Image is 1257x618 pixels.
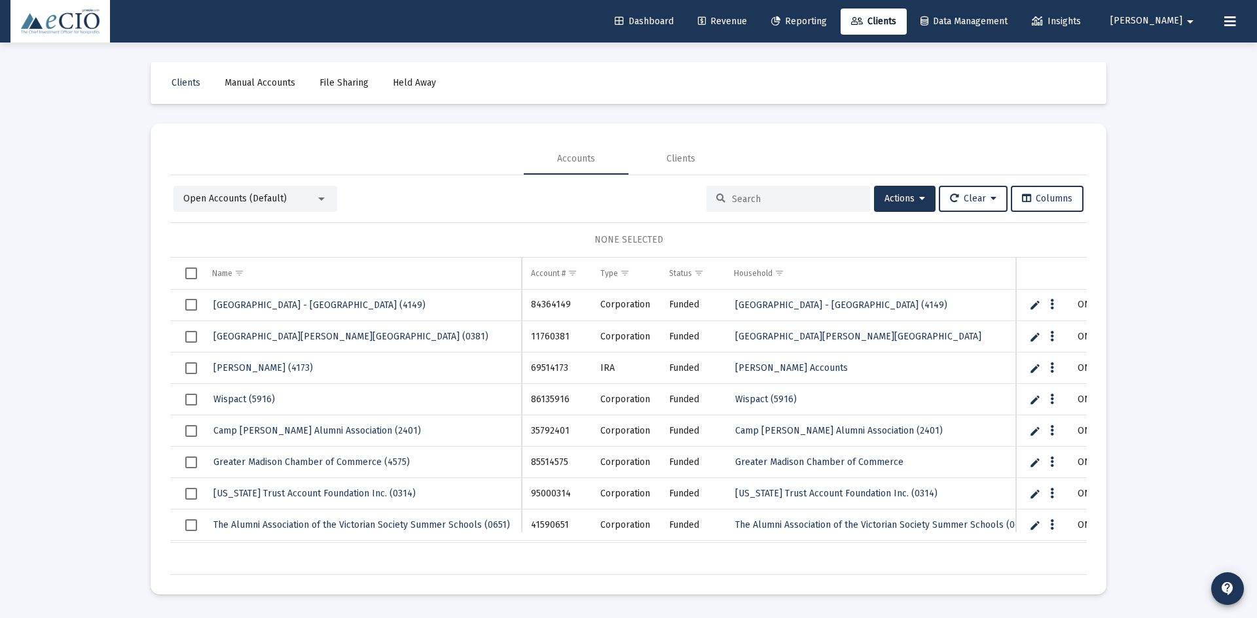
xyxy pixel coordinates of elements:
td: Column Status [660,258,725,289]
td: Corporation [591,415,660,447]
td: 35792401 [522,415,591,447]
a: [PERSON_NAME] (4173) [212,358,314,377]
span: [PERSON_NAME] Accounts [735,362,848,373]
td: Corporation [591,478,660,509]
td: IRA [591,352,660,384]
a: The Alumni Association of the Victorian Society Summer Schools (0651) [734,515,1033,534]
a: [US_STATE] Trust Account Foundation Inc. (0314) [212,484,417,503]
button: Columns [1011,186,1084,212]
span: Reporting [771,16,827,27]
div: Type [600,268,618,279]
a: Edit [1029,519,1041,531]
div: Funded [669,362,716,375]
td: [PERSON_NAME] [1043,541,1123,572]
div: Select row [185,299,197,311]
span: The Alumni Association of the Victorian Society Summer Schools (0651) [213,519,510,530]
button: [PERSON_NAME] [1095,8,1214,34]
span: Wispact (5916) [735,394,797,405]
div: Funded [669,330,716,343]
td: [PERSON_NAME] [1043,447,1123,478]
div: Select all [185,267,197,279]
a: Wispact (5916) [734,390,798,409]
a: Greater Madison Chamber of Commerce [734,453,905,472]
td: [PERSON_NAME] [1043,415,1123,447]
span: Insights [1032,16,1081,27]
span: Camp [PERSON_NAME] Alumni Association (2401) [735,425,943,436]
span: Wispact (5916) [213,394,275,405]
div: Select row [185,394,197,405]
div: Name [212,268,232,279]
span: [US_STATE] Trust Account Foundation Inc. (0314) [213,488,416,499]
a: [US_STATE] Trust Account Foundation Inc. (0314) [734,484,939,503]
td: 11760381 [522,321,591,352]
div: Select row [185,456,197,468]
span: Clients [851,16,896,27]
span: Greater Madison Chamber of Commerce (4575) [213,456,410,468]
div: Funded [669,424,716,438]
div: Funded [669,519,716,532]
span: [US_STATE] Trust Account Foundation Inc. (0314) [735,488,938,499]
td: [PERSON_NAME] [1043,352,1123,384]
div: Select row [185,362,197,374]
span: File Sharing [319,77,369,88]
div: Account # [531,268,566,279]
a: Clients [161,70,211,96]
div: NONE SELECTED [181,233,1076,247]
div: Select row [185,519,197,531]
mat-icon: arrow_drop_down [1182,9,1198,35]
span: Greater Madison Chamber of Commerce [735,456,903,468]
td: 69514173 [522,352,591,384]
a: Edit [1029,331,1041,343]
a: Manual Accounts [214,70,306,96]
span: [GEOGRAPHIC_DATA][PERSON_NAME][GEOGRAPHIC_DATA] (0381) [213,331,488,342]
a: Edit [1029,394,1041,405]
span: Revenue [698,16,747,27]
a: Revenue [687,9,757,35]
div: Funded [669,393,716,406]
div: Select row [185,488,197,500]
span: Data Management [920,16,1008,27]
a: Greater Madison Chamber of Commerce (4575) [212,453,411,472]
span: Show filter options for column 'Account #' [568,268,577,278]
span: Clear [950,193,996,204]
td: Corporation [591,509,660,541]
td: Corporation [591,321,660,352]
a: File Sharing [309,70,379,96]
div: Accounts [557,152,595,165]
td: [PERSON_NAME] [1043,290,1123,321]
td: 86135916 [522,384,591,415]
span: The Alumni Association of the Victorian Society Summer Schools (0651) [735,519,1032,530]
a: Edit [1029,425,1041,437]
td: Column Name [203,258,522,289]
span: [PERSON_NAME] [1110,16,1182,27]
td: [PERSON_NAME] [1043,321,1123,352]
td: Column Household [725,258,1043,289]
span: Camp [PERSON_NAME] Alumni Association (2401) [213,425,421,436]
a: Held Away [382,70,446,96]
img: Dashboard [20,9,100,35]
span: Dashboard [615,16,674,27]
span: Show filter options for column 'Household' [774,268,784,278]
div: Select row [185,425,197,437]
div: Select row [185,331,197,343]
a: Clients [841,9,907,35]
span: [GEOGRAPHIC_DATA][PERSON_NAME][GEOGRAPHIC_DATA] [735,331,981,342]
span: Open Accounts (Default) [183,193,287,204]
span: Show filter options for column 'Name' [234,268,244,278]
div: Funded [669,298,716,311]
span: Show filter options for column 'Status' [694,268,704,278]
span: Actions [884,193,925,204]
a: The Alumni Association of the Victorian Society Summer Schools (0651) [212,515,511,534]
a: Data Management [910,9,1018,35]
td: Trust [591,541,660,572]
a: Camp [PERSON_NAME] Alumni Association (2401) [734,421,944,440]
input: Search [732,194,860,205]
td: [PERSON_NAME] [1043,478,1123,509]
a: [GEOGRAPHIC_DATA][PERSON_NAME][GEOGRAPHIC_DATA] (0381) [212,327,490,346]
td: [PERSON_NAME] [1043,509,1123,541]
span: Show filter options for column 'Type' [620,268,630,278]
a: Edit [1029,362,1041,374]
a: Edit [1029,299,1041,311]
a: Camp [PERSON_NAME] Alumni Association (2401) [212,421,422,440]
a: Edit [1029,456,1041,468]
